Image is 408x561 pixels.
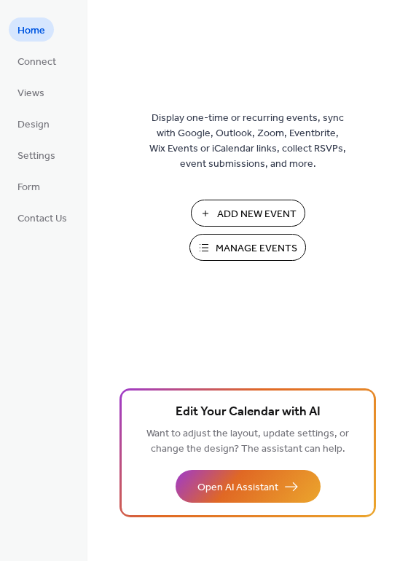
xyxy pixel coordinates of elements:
span: Contact Us [17,211,67,227]
button: Open AI Assistant [176,470,321,503]
a: Views [9,80,53,104]
a: Connect [9,49,65,73]
a: Form [9,174,49,198]
a: Contact Us [9,205,76,229]
span: Connect [17,55,56,70]
span: Edit Your Calendar with AI [176,402,321,423]
span: Views [17,86,44,101]
span: Open AI Assistant [197,480,278,495]
span: Manage Events [216,241,297,256]
button: Manage Events [189,234,306,261]
span: Home [17,23,45,39]
button: Add New Event [191,200,305,227]
span: Settings [17,149,55,164]
a: Settings [9,143,64,167]
span: Display one-time or recurring events, sync with Google, Outlook, Zoom, Eventbrite, Wix Events or ... [149,111,346,172]
a: Design [9,111,58,136]
span: Form [17,180,40,195]
span: Want to adjust the layout, update settings, or change the design? The assistant can help. [146,424,349,459]
span: Design [17,117,50,133]
span: Add New Event [217,207,297,222]
a: Home [9,17,54,42]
